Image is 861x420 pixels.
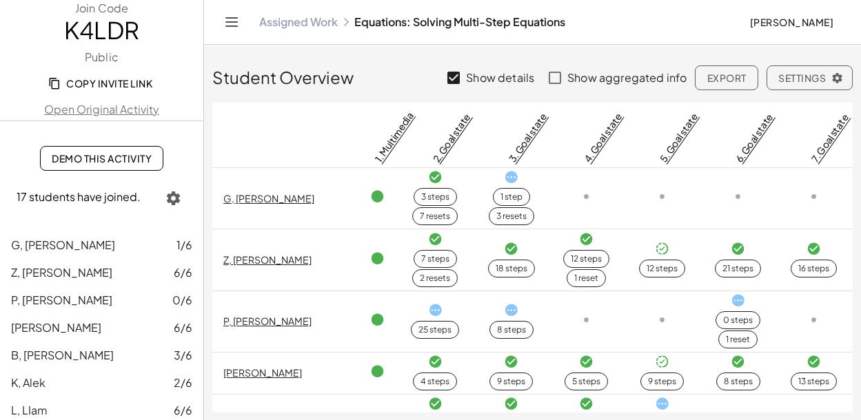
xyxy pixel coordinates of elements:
div: 3 resets [496,210,527,222]
i: Task finished and correct. [807,242,821,256]
span: 0/6 [172,292,192,308]
label: Show aggregated info [567,61,687,94]
i: Task finished. [370,364,385,379]
i: Task finished and correct. [428,397,443,411]
span: B, [PERSON_NAME] [11,348,114,362]
i: Task finished and correct. [504,242,518,256]
span: Export [707,72,746,84]
a: Demo This Activity [40,146,163,171]
i: Task started. [504,170,518,185]
span: Z, [PERSON_NAME] [11,265,112,280]
i: Task finished and correct. [579,355,594,369]
div: 25 steps [418,324,452,336]
i: Task finished. [370,313,385,327]
i: Task started. [655,397,669,411]
div: 8 steps [497,324,526,336]
span: Demo This Activity [52,152,152,165]
i: Task finished and part of it marked as correct. [655,355,669,369]
i: Task finished and correct. [731,242,745,256]
a: 7. Goal state [809,111,851,164]
span: 6/6 [174,402,192,419]
i: Task not started. [655,189,669,204]
div: Student Overview [212,45,853,94]
i: Task finished and correct. [428,170,443,185]
a: 3. Goal state [506,110,549,165]
i: Task not started. [807,313,821,327]
i: Task finished and correct. [504,397,518,411]
div: 3 steps [421,191,449,203]
i: Task started. [504,303,518,317]
i: Task started. [428,303,443,317]
div: 12 steps [647,262,678,275]
div: 7 steps [421,253,449,265]
span: L, LIam [11,403,48,417]
button: Export [695,65,758,90]
div: 1 step [500,191,523,203]
span: 2/6 [174,375,192,391]
div: 13 steps [798,375,829,388]
a: 4. Goal state [581,110,625,165]
div: 12 steps [571,253,602,265]
a: P, [PERSON_NAME] [223,315,312,327]
i: Task not started. [731,189,745,204]
span: 17 students have joined. [17,189,141,204]
a: [PERSON_NAME] [223,366,302,379]
i: Task not started. [807,189,821,204]
div: 5 steps [572,375,600,388]
label: Show details [466,61,534,94]
i: Task finished and correct. [428,232,443,246]
div: 1 reset [574,272,598,284]
i: Task finished and correct. [579,397,594,411]
div: 21 steps [722,262,753,275]
a: 2. Goal state [429,111,472,165]
div: 1 reset [726,333,750,346]
div: 8 steps [724,375,753,388]
span: Copy Invite Link [51,77,152,90]
a: Assigned Work [259,15,338,29]
i: Task not started. [579,189,594,204]
span: 1/6 [176,237,192,253]
a: 5. Goal state [657,110,700,165]
i: Task finished and correct. [428,355,443,369]
a: Z, [PERSON_NAME] [223,253,312,266]
div: 2 resets [420,272,450,284]
span: K, Alek [11,375,45,390]
a: 6. Goal state [733,111,776,165]
i: Task started. [731,293,745,308]
div: 18 steps [496,262,527,275]
span: [PERSON_NAME] [11,320,101,335]
span: 6/6 [174,264,192,281]
a: 1. Multimedia [372,109,415,165]
i: Task finished and correct. [731,355,745,369]
button: [PERSON_NAME] [738,10,844,34]
div: 16 steps [798,262,829,275]
label: Public [85,50,119,65]
button: Settings [767,65,853,90]
span: 3/6 [174,347,192,364]
span: G, [PERSON_NAME] [11,238,115,252]
i: Task finished. [370,189,385,204]
div: 0 steps [723,314,753,326]
i: Task finished and part of it marked as correct. [655,242,669,256]
div: 9 steps [648,375,676,388]
span: Settings [778,72,841,84]
i: Task not started. [579,313,594,327]
button: Copy Invite Link [40,71,163,96]
i: Task finished and correct. [807,355,821,369]
span: P, [PERSON_NAME] [11,293,112,307]
div: 7 resets [420,210,450,222]
div: 9 steps [497,375,525,388]
i: Task finished. [370,251,385,266]
a: G, [PERSON_NAME] [223,192,314,204]
i: Task not started. [655,313,669,327]
i: Task finished and correct. [579,232,594,246]
button: Toggle navigation [221,11,243,33]
i: Task finished and correct. [504,355,518,369]
span: [PERSON_NAME] [749,16,833,28]
div: 4 steps [421,375,449,388]
span: 6/6 [174,319,192,336]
